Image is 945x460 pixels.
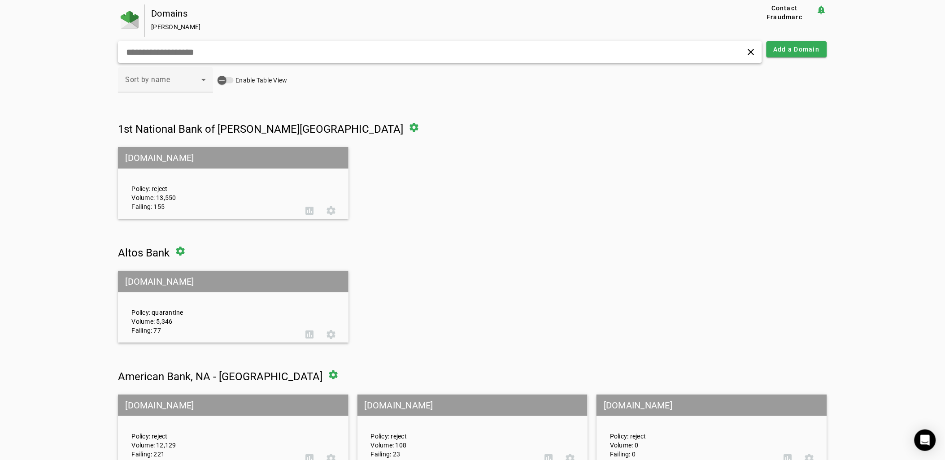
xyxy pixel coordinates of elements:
div: Policy: reject Volume: 108 Failing: 23 [364,403,538,459]
button: DMARC Report [299,324,320,345]
img: Fraudmarc Logo [121,11,139,29]
button: Settings [320,200,342,221]
mat-icon: notification_important [816,4,827,15]
button: DMARC Report [299,200,320,221]
span: Contact Fraudmarc [757,4,812,22]
div: Policy: reject Volume: 13,550 Failing: 155 [125,155,298,211]
span: Sort by name [125,75,170,84]
mat-grid-tile-header: [DOMAIN_NAME] [118,271,348,292]
button: Settings [320,324,342,345]
mat-grid-tile-header: [DOMAIN_NAME] [118,395,348,416]
app-page-header: Domains [118,4,827,37]
button: Add a Domain [766,41,827,57]
div: Policy: reject Volume: 12,129 Failing: 221 [125,403,298,459]
div: Open Intercom Messenger [915,430,936,451]
mat-grid-tile-header: [DOMAIN_NAME] [597,395,827,416]
mat-grid-tile-header: [DOMAIN_NAME] [118,147,348,169]
span: Add a Domain [774,45,820,54]
mat-grid-tile-header: [DOMAIN_NAME] [357,395,588,416]
span: 1st National Bank of [PERSON_NAME][GEOGRAPHIC_DATA] [118,123,403,135]
span: Altos Bank [118,247,170,259]
div: Policy: quarantine Volume: 5,346 Failing: 77 [125,279,298,335]
div: Domains [151,9,724,18]
div: [PERSON_NAME] [151,22,724,31]
label: Enable Table View [234,76,287,85]
div: Policy: reject Volume: 0 Failing: 0 [603,403,777,459]
span: American Bank, NA - [GEOGRAPHIC_DATA] [118,370,322,383]
button: Contact Fraudmarc [753,4,816,21]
